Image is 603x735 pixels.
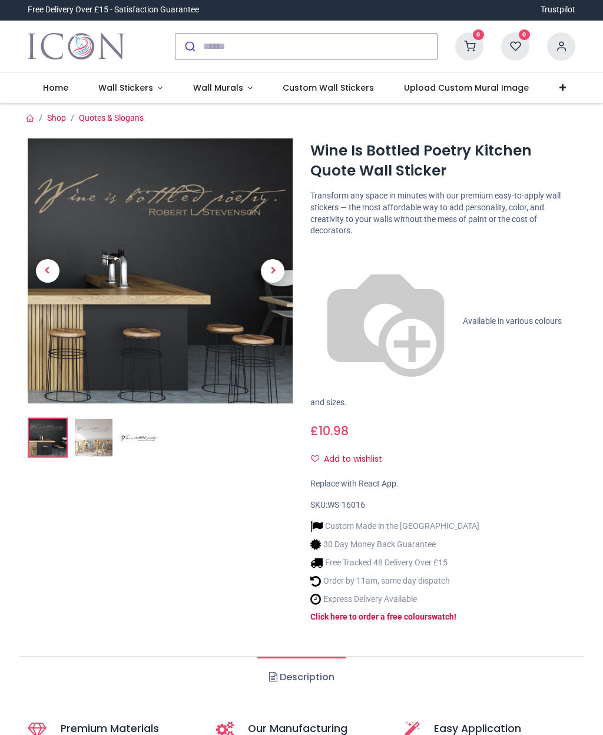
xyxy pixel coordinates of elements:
span: Previous [36,259,59,283]
a: Previous [28,178,68,363]
span: 10.98 [319,422,349,439]
a: Shop [47,113,66,122]
li: Custom Made in the [GEOGRAPHIC_DATA] [310,520,479,532]
a: Click here to order a free colour [310,612,428,621]
img: Wine Is Bottled Poetry Kitchen Quote Wall Sticker [28,138,293,403]
a: Trustpilot [541,4,575,16]
h1: Wine Is Bottled Poetry Kitchen Quote Wall Sticker [310,141,575,181]
span: Wall Murals [193,82,243,94]
img: Icon Wall Stickers [28,30,125,63]
a: swatch [428,612,454,621]
span: Home [43,82,68,94]
span: Next [261,259,284,283]
a: 0 [455,41,483,50]
button: Submit [175,34,203,59]
div: Replace with React App. [310,478,575,490]
span: Available in various colours and sizes. [310,316,562,406]
span: Custom Wall Stickers [283,82,374,94]
li: Free Tracked 48 Delivery Over £15 [310,557,479,569]
sup: 0 [519,29,530,41]
a: Next [253,178,293,363]
span: £ [310,422,349,439]
img: Wine Is Bottled Poetry Kitchen Quote Wall Sticker [29,419,67,456]
a: Quotes & Slogans [79,113,144,122]
a: ! [454,612,456,621]
a: Wall Stickers [83,73,178,104]
i: Add to wishlist [311,455,319,463]
span: Upload Custom Mural Image [404,82,529,94]
button: Add to wishlistAdd to wishlist [310,449,392,469]
li: Order by 11am, same day dispatch [310,575,479,587]
img: color-wheel.png [310,246,461,397]
div: SKU: [310,499,575,511]
img: WS-16016-03 [121,419,158,456]
a: Wall Murals [178,73,268,104]
li: Express Delivery Available [310,593,479,605]
a: Description [257,657,345,698]
a: Logo of Icon Wall Stickers [28,30,125,63]
a: 0 [501,41,529,50]
li: 30 Day Money Back Guarantee [310,538,479,551]
div: Free Delivery Over £15 - Satisfaction Guarantee [28,4,199,16]
p: Transform any space in minutes with our premium easy-to-apply wall stickers — the most affordable... [310,190,575,236]
span: Wall Stickers [98,82,153,94]
sup: 0 [473,29,484,41]
img: WS-16016-02 [75,419,112,456]
span: WS-16016 [327,500,365,509]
